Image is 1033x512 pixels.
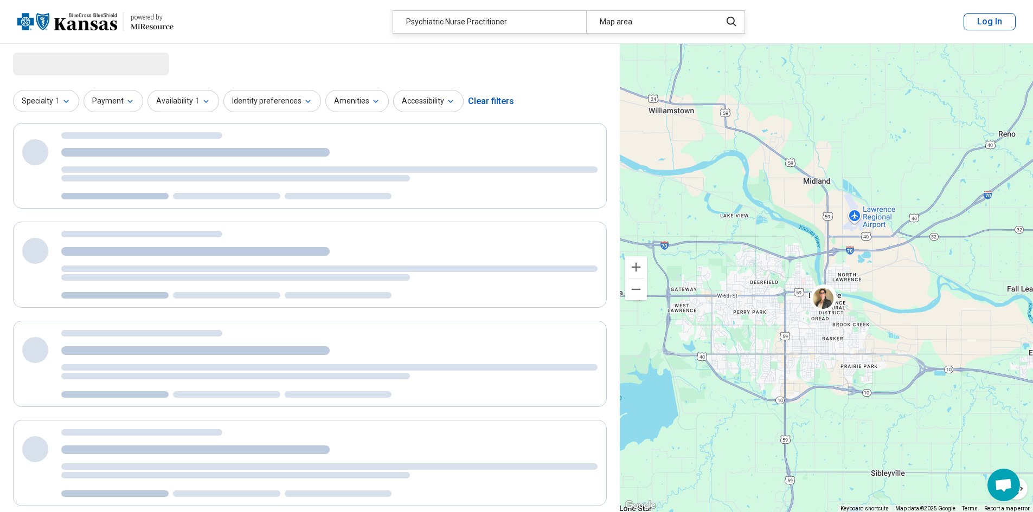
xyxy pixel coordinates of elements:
button: Payment [84,90,143,112]
div: Map area [586,11,715,33]
a: Blue Cross Blue Shield Kansaspowered by [17,9,174,35]
span: 1 [55,95,60,107]
button: Log In [964,13,1016,30]
button: Identity preferences [223,90,321,112]
div: Clear filters [468,88,514,114]
button: Availability1 [147,90,219,112]
img: Blue Cross Blue Shield Kansas [17,9,117,35]
button: Zoom in [625,256,647,278]
button: Accessibility [393,90,464,112]
button: Specialty1 [13,90,79,112]
div: Psychiatric Nurse Practitioner [393,11,586,33]
span: Map data ©2025 Google [895,505,955,511]
a: Report a map error [984,505,1030,511]
div: Open chat [987,469,1020,501]
span: 1 [195,95,200,107]
button: Zoom out [625,278,647,300]
a: Terms (opens in new tab) [962,505,978,511]
span: Loading... [13,53,104,74]
button: Amenities [325,90,389,112]
div: powered by [131,12,174,22]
